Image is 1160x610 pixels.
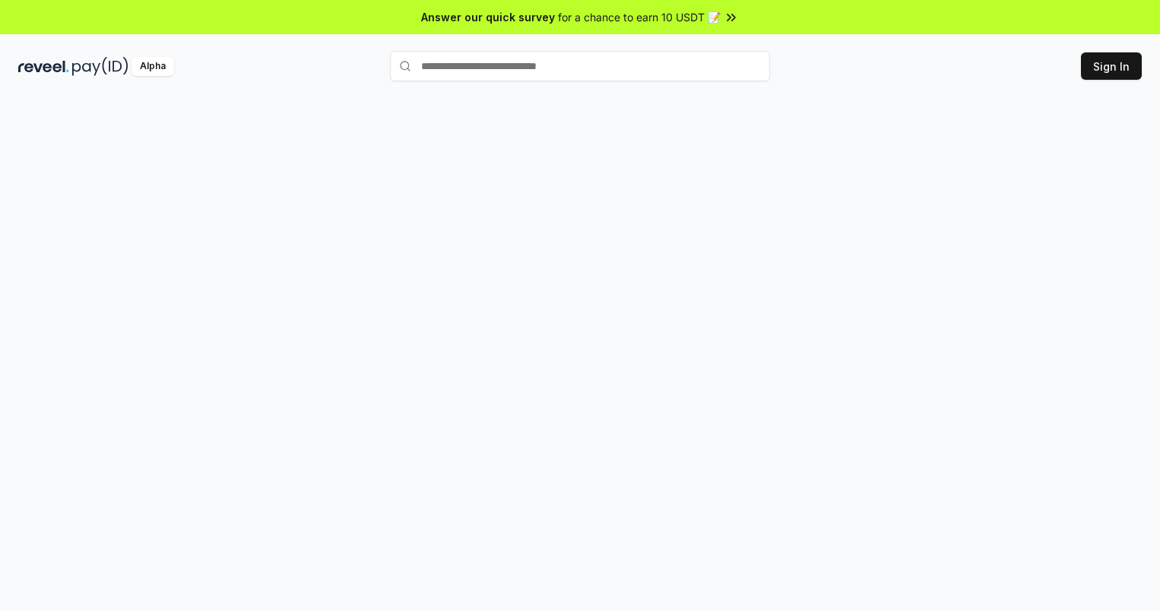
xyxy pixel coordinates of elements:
button: Sign In [1081,52,1142,80]
div: Alpha [132,57,174,76]
img: pay_id [72,57,128,76]
span: Answer our quick survey [421,9,555,25]
img: reveel_dark [18,57,69,76]
span: for a chance to earn 10 USDT 📝 [558,9,721,25]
